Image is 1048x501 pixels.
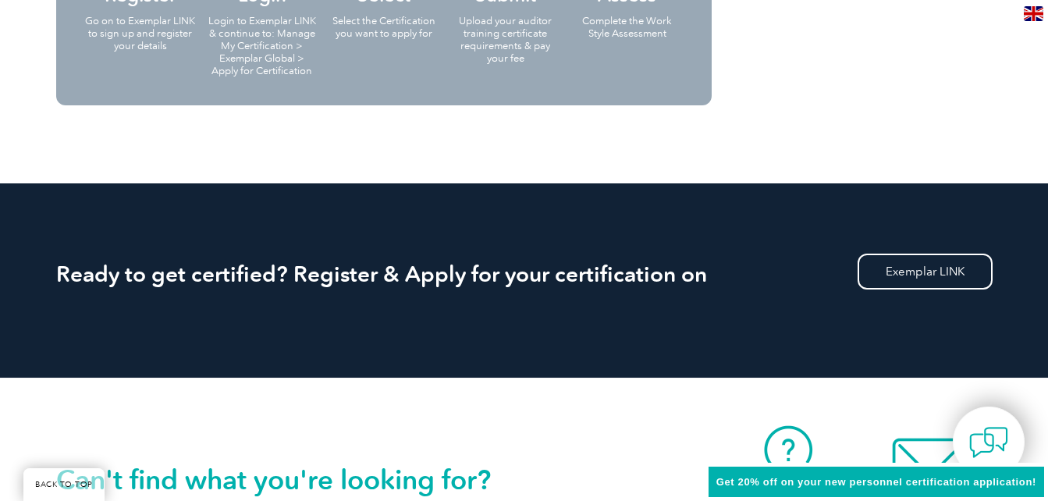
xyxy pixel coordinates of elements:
a: Exemplar LINK [858,254,993,290]
p: Select the Certification you want to apply for [328,15,440,40]
p: Go on to Exemplar LINK to sign up and register your details [84,15,197,52]
img: contact-chat.png [969,423,1008,462]
p: Login to Exemplar LINK & continue to: Manage My Certification > Exemplar Global > Apply for Certi... [206,15,318,77]
a: BACK TO TOP [23,468,105,501]
span: Get 20% off on your new personnel certification application! [716,476,1036,488]
p: Upload your auditor training certificate requirements & pay your fee [449,15,562,65]
img: en [1024,6,1043,21]
p: Complete the Work Style Assessment [571,15,684,40]
h2: Ready to get certified? Register & Apply for your certification on [56,261,993,286]
h2: Can't find what you're looking for? [56,467,524,492]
